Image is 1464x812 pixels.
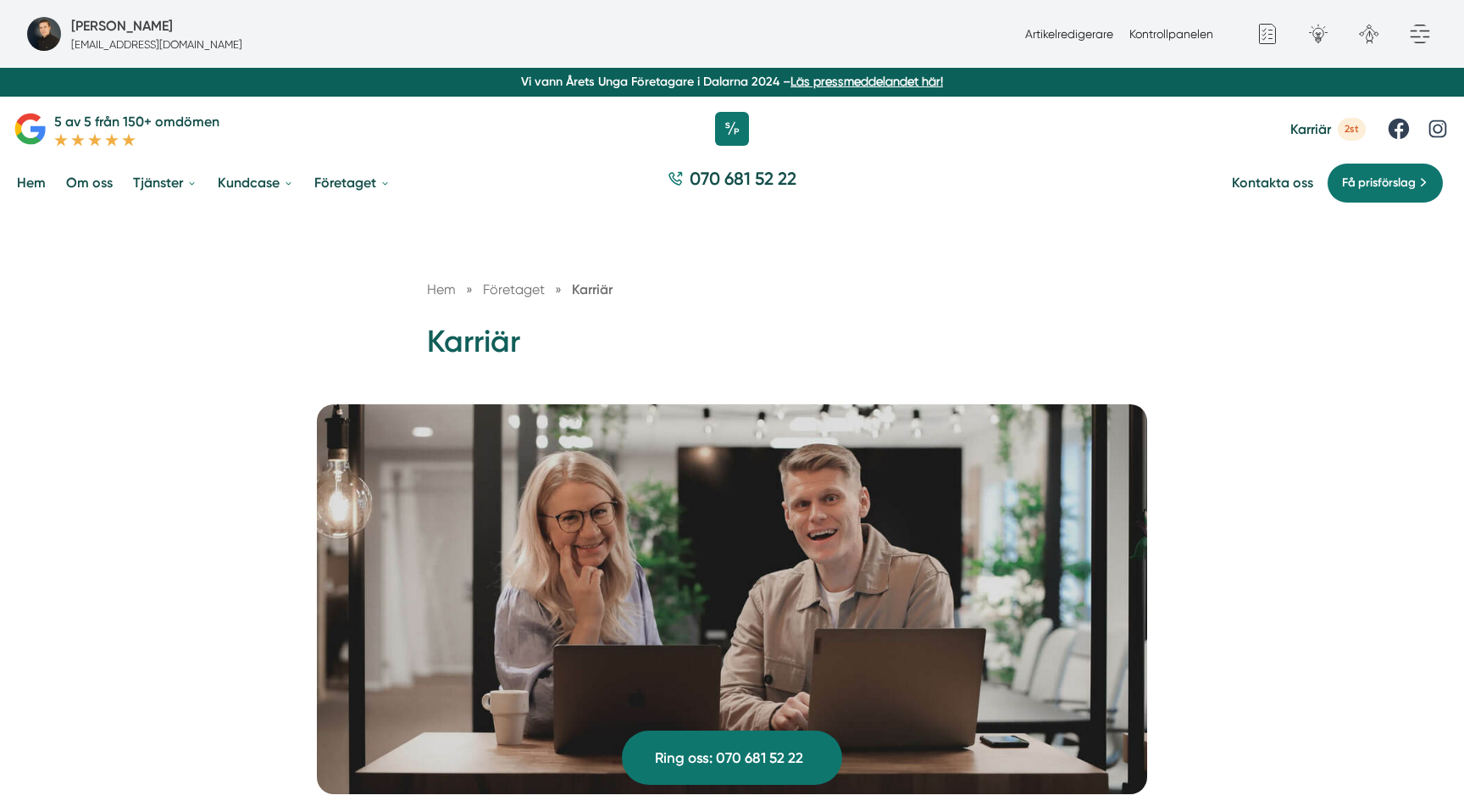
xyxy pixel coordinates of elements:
[54,111,219,132] p: 5 av 5 från 150+ omdömen
[483,281,548,298] a: Företaget
[790,75,943,88] a: Läs pressmeddelandet här!
[1338,118,1366,141] span: 2st
[1025,27,1113,41] a: Artikelredigerare
[311,161,394,204] a: Företaget
[555,279,562,300] span: »
[71,15,173,36] h5: Super Administratör
[427,281,456,298] a: Hem
[1290,118,1366,141] a: Karriär 2st
[7,73,1457,90] p: Vi vann Årets Unga Företagare i Dalarna 2024 –
[317,404,1147,794] img: Karriär
[63,161,116,204] a: Om oss
[1232,175,1313,191] a: Kontakta oss
[1327,163,1444,203] a: Få prisförslag
[130,161,201,204] a: Tjänster
[655,747,803,770] span: Ring oss: 070 681 52 22
[572,281,613,298] a: Karriär
[27,17,61,51] img: foretagsbild-pa-smartproduktion-ett-foretag-i-dalarnas-lan-2023.jpg
[483,281,545,298] span: Företaget
[14,161,49,204] a: Hem
[622,731,842,785] a: Ring oss: 070 681 52 22
[71,36,242,53] p: [EMAIL_ADDRESS][DOMAIN_NAME]
[1290,121,1331,137] span: Karriär
[427,321,1037,376] h1: Karriär
[1129,27,1213,41] a: Kontrollpanelen
[690,166,796,191] span: 070 681 52 22
[214,161,297,204] a: Kundcase
[466,279,473,300] span: »
[427,279,1037,300] nav: Breadcrumb
[1342,174,1416,192] span: Få prisförslag
[661,166,803,199] a: 070 681 52 22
